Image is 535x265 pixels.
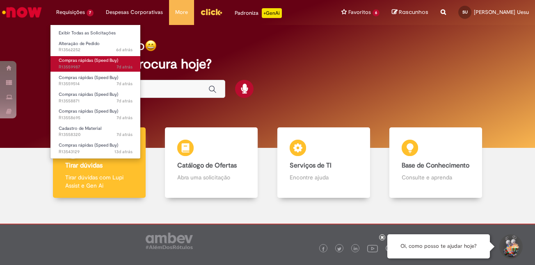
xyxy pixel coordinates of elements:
span: Rascunhos [399,8,428,16]
a: Rascunhos [392,9,428,16]
img: logo_footer_linkedin.png [354,247,358,251]
div: Oi, como posso te ajudar hoje? [387,234,490,258]
a: Aberto R13558320 : Cadastro de Material [50,124,141,139]
span: 7d atrás [117,98,133,104]
b: Serviços de TI [290,161,332,170]
span: 7d atrás [117,81,133,87]
span: SU [462,9,468,15]
a: Aberto R13559987 : Compras rápidas (Speed Buy) [50,56,141,71]
span: 7d atrás [117,64,133,70]
a: Aberto R13558695 : Compras rápidas (Speed Buy) [50,107,141,122]
a: Tirar dúvidas Tirar dúvidas com Lupi Assist e Gen Ai [43,127,155,198]
img: happy-face.png [145,40,157,52]
span: Compras rápidas (Speed Buy) [59,108,118,114]
a: Aberto R13558871 : Compras rápidas (Speed Buy) [50,90,141,105]
span: 7d atrás [117,131,133,138]
span: Requisições [56,8,85,16]
span: R13558871 [59,98,133,104]
span: R13558320 [59,131,133,138]
time: 23/09/2025 14:51:35 [117,81,133,87]
ul: Requisições [50,25,141,159]
span: 6d atrás [116,47,133,53]
span: [PERSON_NAME] Uesu [474,9,529,16]
a: Exibir Todas as Solicitações [50,29,141,38]
span: Compras rápidas (Speed Buy) [59,75,118,81]
p: Tirar dúvidas com Lupi Assist e Gen Ai [65,173,133,190]
p: Consulte e aprenda [402,173,470,181]
b: Catálogo de Ofertas [177,161,237,170]
span: 7d atrás [117,115,133,121]
span: R13559987 [59,64,133,70]
h2: O que você procura hoje? [57,57,478,71]
span: R13543129 [59,149,133,155]
img: logo_footer_ambev_rotulo_gray.png [146,233,193,249]
a: Aberto R13562252 : Alteração de Pedido [50,39,141,54]
img: logo_footer_twitter.png [337,247,341,251]
span: R13559514 [59,81,133,87]
b: Tirar dúvidas [65,161,103,170]
img: ServiceNow [1,4,43,20]
img: logo_footer_youtube.png [367,243,378,254]
a: Aberto R13543129 : Compras rápidas (Speed Buy) [50,141,141,156]
time: 17/09/2025 11:29:44 [114,149,133,155]
p: +GenAi [262,8,282,18]
time: 24/09/2025 10:50:36 [116,47,133,53]
time: 23/09/2025 15:51:20 [117,64,133,70]
span: Despesas Corporativas [106,8,163,16]
a: Aberto R13559514 : Compras rápidas (Speed Buy) [50,73,141,88]
span: Compras rápidas (Speed Buy) [59,142,118,148]
span: Compras rápidas (Speed Buy) [59,91,118,97]
div: Padroniza [235,8,282,18]
a: Serviços de TI Encontre ajuda [267,127,380,198]
time: 23/09/2025 12:34:49 [117,98,133,104]
img: click_logo_yellow_360x200.png [200,6,222,18]
span: R13558695 [59,115,133,121]
button: Iniciar Conversa de Suporte [498,234,523,259]
img: logo_footer_workplace.png [386,245,393,252]
p: Abra uma solicitação [177,173,245,181]
time: 23/09/2025 11:45:18 [117,115,133,121]
a: Catálogo de Ofertas Abra uma solicitação [155,127,268,198]
span: R13562252 [59,47,133,53]
p: Encontre ajuda [290,173,358,181]
span: 6 [373,9,380,16]
img: logo_footer_facebook.png [321,247,325,251]
b: Base de Conhecimento [402,161,469,170]
span: 13d atrás [114,149,133,155]
span: Cadastro de Material [59,125,101,131]
span: 7 [87,9,94,16]
span: Alteração de Pedido [59,41,100,47]
time: 23/09/2025 10:55:31 [117,131,133,138]
span: Compras rápidas (Speed Buy) [59,57,118,63]
a: Base de Conhecimento Consulte e aprenda [380,127,492,198]
span: More [175,8,188,16]
span: Favoritos [348,8,371,16]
